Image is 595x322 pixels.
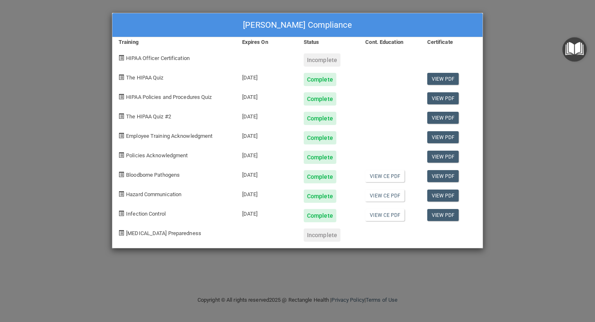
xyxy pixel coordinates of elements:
[126,191,181,197] span: Hazard Communication
[304,209,336,222] div: Complete
[427,131,459,143] a: View PDF
[126,133,212,139] span: Employee Training Acknowledgment
[236,164,297,183] div: [DATE]
[427,92,459,104] a: View PDF
[126,113,171,120] span: The HIPAA Quiz #2
[236,86,297,106] div: [DATE]
[562,37,587,62] button: Open Resource Center
[304,73,336,86] div: Complete
[126,94,212,100] span: HIPAA Policies and Procedures Quiz
[304,112,336,125] div: Complete
[236,203,297,222] div: [DATE]
[427,209,459,221] a: View PDF
[421,37,483,47] div: Certificate
[126,172,180,178] span: Bloodborne Pathogens
[304,131,336,144] div: Complete
[126,230,201,236] span: [MEDICAL_DATA] Preparedness
[427,73,459,85] a: View PDF
[304,53,340,67] div: Incomplete
[427,170,459,182] a: View PDF
[304,170,336,183] div: Complete
[126,74,163,81] span: The HIPAA Quiz
[236,144,297,164] div: [DATE]
[236,183,297,203] div: [DATE]
[236,106,297,125] div: [DATE]
[365,190,405,202] a: View CE PDF
[236,125,297,144] div: [DATE]
[427,112,459,124] a: View PDF
[365,209,405,221] a: View CE PDF
[304,228,340,242] div: Incomplete
[126,55,190,61] span: HIPAA Officer Certification
[427,151,459,163] a: View PDF
[365,170,405,182] a: View CE PDF
[427,190,459,202] a: View PDF
[236,67,297,86] div: [DATE]
[304,190,336,203] div: Complete
[304,92,336,106] div: Complete
[112,13,483,37] div: [PERSON_NAME] Compliance
[126,211,166,217] span: Infection Control
[359,37,421,47] div: Cont. Education
[304,151,336,164] div: Complete
[297,37,359,47] div: Status
[236,37,297,47] div: Expires On
[126,152,188,159] span: Policies Acknowledgment
[112,37,236,47] div: Training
